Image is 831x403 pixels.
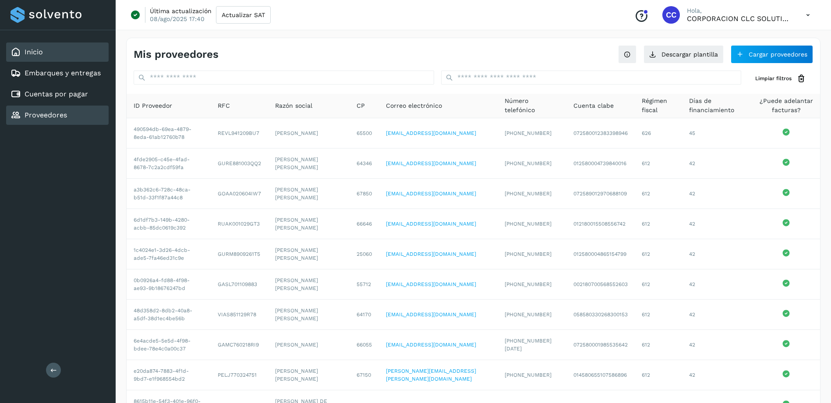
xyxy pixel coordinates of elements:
h4: Mis proveedores [134,48,219,61]
td: [PERSON_NAME] [PERSON_NAME] [268,148,349,179]
td: 012580004739840016 [566,148,635,179]
td: 64170 [350,300,379,330]
td: 65500 [350,118,379,148]
td: 42 [682,239,752,269]
span: Días de financiamiento [689,96,745,115]
td: 072580001985535642 [566,330,635,360]
td: 48d358d2-8db2-40a8-a5df-38d1ec4be56b [127,300,211,330]
td: 012180015508556742 [566,209,635,239]
td: [PERSON_NAME] [PERSON_NAME] [268,179,349,209]
a: [EMAIL_ADDRESS][DOMAIN_NAME] [386,281,476,287]
td: 66646 [350,209,379,239]
span: ID Proveedor [134,101,172,110]
td: 1c4024e1-3d26-4dcb-ade5-7fa46ed31c9e [127,239,211,269]
span: Limpiar filtros [755,74,792,82]
span: [PHONE_NUMBER] [505,160,552,166]
a: [EMAIL_ADDRESS][DOMAIN_NAME] [386,221,476,227]
td: 6e4acde5-5e5d-4f98-bdee-78e4c0a00c37 [127,330,211,360]
td: 612 [635,330,682,360]
td: 42 [682,360,752,390]
button: Limpiar filtros [748,71,813,87]
div: Embarques y entregas [6,64,109,83]
td: 612 [635,239,682,269]
a: [EMAIL_ADDRESS][DOMAIN_NAME] [386,191,476,197]
a: [EMAIL_ADDRESS][DOMAIN_NAME] [386,160,476,166]
td: GAMC760218RI9 [211,330,268,360]
span: Número telefónico [505,96,559,115]
a: Inicio [25,48,43,56]
td: 0b0926a4-fd88-4f98-ae93-9b18676247bd [127,269,211,300]
span: Correo electrónico [386,101,442,110]
button: Descargar plantilla [644,45,724,64]
td: 012580004865154799 [566,239,635,269]
div: Inicio [6,42,109,62]
td: 64346 [350,148,379,179]
td: [PERSON_NAME] [268,118,349,148]
td: 42 [682,179,752,209]
td: 612 [635,300,682,330]
td: 55712 [350,269,379,300]
p: 08/ago/2025 17:40 [150,15,205,23]
td: 072589012970688109 [566,179,635,209]
td: [PERSON_NAME] [PERSON_NAME] [268,239,349,269]
td: [PERSON_NAME] [PERSON_NAME] [268,209,349,239]
td: 612 [635,209,682,239]
td: 072580012383398946 [566,118,635,148]
td: e20da874-7883-4f1d-9bd7-e1f968554bd2 [127,360,211,390]
a: [EMAIL_ADDRESS][DOMAIN_NAME] [386,130,476,136]
td: REVL941209BU7 [211,118,268,148]
span: ¿Puede adelantar facturas? [759,96,813,115]
a: [EMAIL_ADDRESS][DOMAIN_NAME] [386,342,476,348]
td: [PERSON_NAME] [PERSON_NAME] [268,300,349,330]
a: [EMAIL_ADDRESS][DOMAIN_NAME] [386,251,476,257]
td: VIAS851129R78 [211,300,268,330]
td: 612 [635,179,682,209]
td: 42 [682,300,752,330]
span: [PHONE_NUMBER] [505,191,552,197]
span: [PHONE_NUMBER] [505,251,552,257]
span: CP [357,101,365,110]
td: 612 [635,360,682,390]
button: Actualizar SAT [216,6,271,24]
td: 45 [682,118,752,148]
td: a3b362c6-728c-48ca-b51d-33f1f87a44c8 [127,179,211,209]
td: 626 [635,118,682,148]
td: 42 [682,330,752,360]
td: [PERSON_NAME] [PERSON_NAME] [268,269,349,300]
span: [PHONE_NUMBER] [505,281,552,287]
td: 490594db-69ea-4879-8eda-61ab12760b78 [127,118,211,148]
td: PELJ770324751 [211,360,268,390]
span: [PHONE_NUMBER][DATE] [505,338,552,352]
td: 002180700568552603 [566,269,635,300]
p: Última actualización [150,7,212,15]
td: 058580330268300153 [566,300,635,330]
a: Proveedores [25,111,67,119]
span: [PHONE_NUMBER] [505,221,552,227]
td: 67850 [350,179,379,209]
td: 612 [635,148,682,179]
a: [PERSON_NAME][EMAIL_ADDRESS][PERSON_NAME][DOMAIN_NAME] [386,368,476,382]
span: Cuenta clabe [573,101,614,110]
span: [PHONE_NUMBER] [505,372,552,378]
td: [PERSON_NAME] [PERSON_NAME] [268,360,349,390]
a: Embarques y entregas [25,69,101,77]
a: [EMAIL_ADDRESS][DOMAIN_NAME] [386,311,476,318]
span: [PHONE_NUMBER] [505,311,552,318]
td: [PERSON_NAME] [268,330,349,360]
td: 4fde2905-c45e-4fad-8678-7c2a2cdf59fa [127,148,211,179]
span: Razón social [275,101,312,110]
td: 42 [682,148,752,179]
td: 6d1df7b3-149b-4280-acbb-85dc0619c392 [127,209,211,239]
td: RUAK001029GT3 [211,209,268,239]
p: Hola, [687,7,792,14]
td: 42 [682,269,752,300]
td: 67150 [350,360,379,390]
div: Proveedores [6,106,109,125]
p: CORPORACION CLC SOLUTIONS [687,14,792,23]
td: 612 [635,269,682,300]
span: [PHONE_NUMBER] [505,130,552,136]
td: GOAA020604IW7 [211,179,268,209]
button: Cargar proveedores [731,45,813,64]
td: 25060 [350,239,379,269]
